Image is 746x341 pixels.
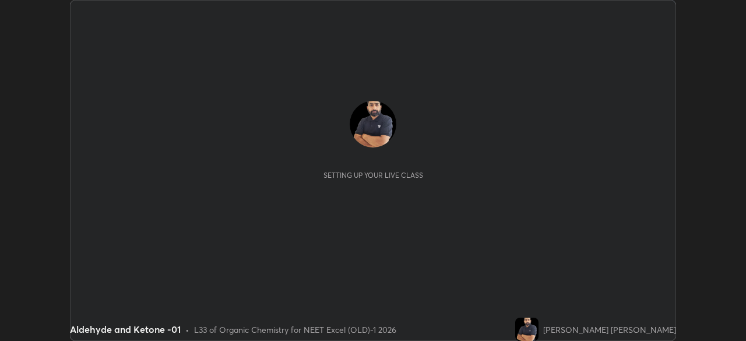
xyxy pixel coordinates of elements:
[185,324,189,336] div: •
[543,324,676,336] div: [PERSON_NAME] [PERSON_NAME]
[323,171,423,180] div: Setting up your live class
[515,318,539,341] img: 573870bdf5f84befacbc5ccc64f4209c.jpg
[70,322,181,336] div: Aldehyde and Ketone -01
[194,324,396,336] div: L33 of Organic Chemistry for NEET Excel (OLD)-1 2026
[350,101,396,147] img: 573870bdf5f84befacbc5ccc64f4209c.jpg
